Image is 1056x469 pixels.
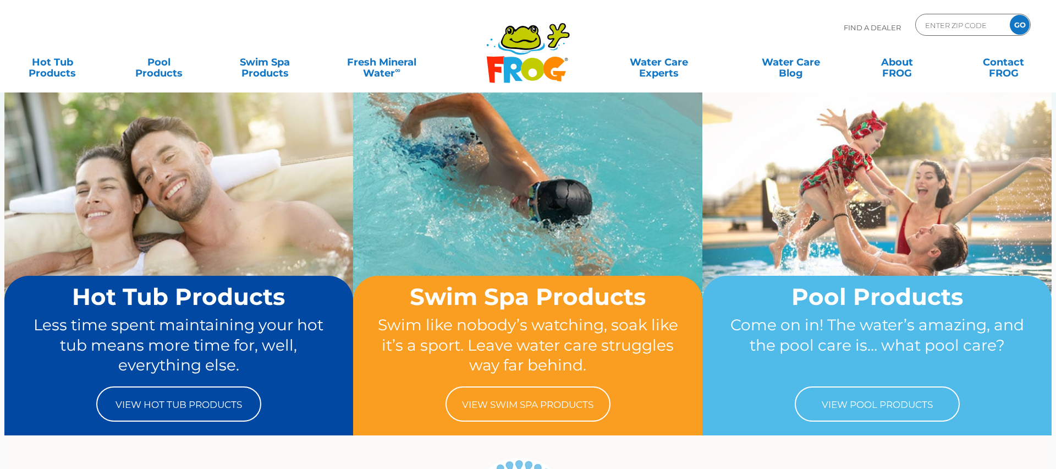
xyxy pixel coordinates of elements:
h2: Hot Tub Products [25,284,333,309]
a: View Hot Tub Products [96,386,261,422]
a: Water CareExperts [591,51,725,73]
p: Swim like nobody’s watching, soak like it’s a sport. Leave water care struggles way far behind. [374,315,681,375]
a: Swim SpaProducts [224,51,306,73]
img: home-banner-pool-short [702,92,1052,353]
img: home-banner-swim-spa-short [353,92,702,353]
h2: Swim Spa Products [374,284,681,309]
input: GO [1010,15,1030,35]
a: Hot TubProducts [11,51,94,73]
sup: ∞ [395,66,400,74]
h2: Pool Products [723,284,1031,309]
p: Come on in! The water’s amazing, and the pool care is… what pool care? [723,315,1031,375]
a: View Pool Products [795,386,960,422]
a: Fresh MineralWater∞ [330,51,433,73]
a: Water CareBlog [750,51,832,73]
input: Zip Code Form [924,17,998,33]
p: Find A Dealer [844,14,901,41]
p: Less time spent maintaining your hot tub means more time for, well, everything else. [25,315,333,375]
a: View Swim Spa Products [446,386,610,422]
a: PoolProducts [117,51,200,73]
a: AboutFROG [856,51,938,73]
img: home-banner-hot-tub-short [4,92,354,353]
a: ContactFROG [963,51,1045,73]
